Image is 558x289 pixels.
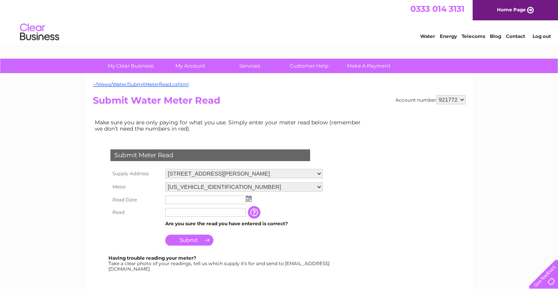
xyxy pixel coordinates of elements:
td: Are you sure the read you have entered is correct? [163,219,325,229]
a: Contact [506,33,525,39]
a: Water [420,33,435,39]
a: Blog [490,33,501,39]
td: Make sure you are only paying for what you use. Simply enter your meter read below (remember we d... [93,117,367,134]
a: Make A Payment [336,59,401,73]
th: Read Date [108,194,163,206]
a: Energy [440,33,457,39]
a: Services [217,59,282,73]
a: Log out [533,33,551,39]
th: Meter [108,180,163,194]
a: 0333 014 3131 [410,4,464,14]
a: My Clear Business [98,59,163,73]
a: ~/Views/Water/SubmitMeterRead.cshtml [93,81,189,87]
a: Telecoms [462,33,485,39]
b: Having trouble reading your meter? [108,255,196,261]
a: My Account [158,59,222,73]
div: Account number [395,95,466,104]
th: Read [108,206,163,219]
input: Submit [165,235,213,246]
th: Supply Address [108,167,163,180]
div: Submit Meter Read [110,149,310,161]
a: Customer Help [277,59,341,73]
div: Clear Business is a trading name of Verastar Limited (registered in [GEOGRAPHIC_DATA] No. 3667643... [94,4,464,38]
div: Take a clear photo of your readings, tell us which supply it's for and send to [EMAIL_ADDRESS][DO... [108,255,331,271]
input: Information [248,206,262,219]
img: logo.png [20,20,60,44]
h2: Submit Water Meter Read [93,95,466,110]
img: ... [246,196,252,202]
